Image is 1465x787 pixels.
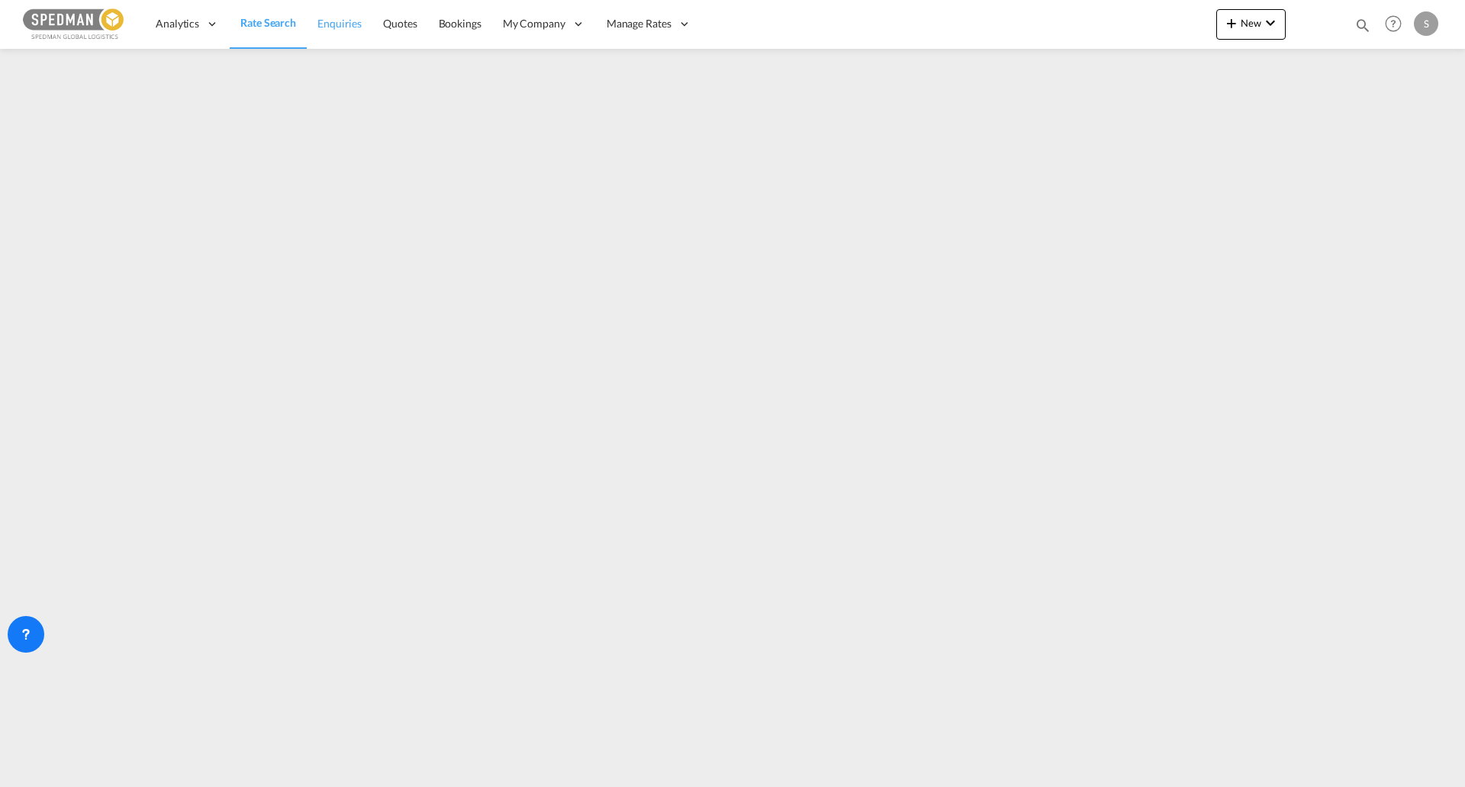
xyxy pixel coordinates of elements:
[1354,17,1371,34] md-icon: icon-magnify
[1222,17,1280,29] span: New
[607,16,671,31] span: Manage Rates
[1414,11,1438,36] div: S
[1380,11,1406,37] span: Help
[503,16,565,31] span: My Company
[1354,17,1371,40] div: icon-magnify
[156,16,199,31] span: Analytics
[439,17,481,30] span: Bookings
[1216,9,1286,40] button: icon-plus 400-fgNewicon-chevron-down
[240,16,296,29] span: Rate Search
[1380,11,1414,38] div: Help
[1261,14,1280,32] md-icon: icon-chevron-down
[23,7,126,41] img: c12ca350ff1b11efb6b291369744d907.png
[317,17,362,30] span: Enquiries
[1222,14,1241,32] md-icon: icon-plus 400-fg
[383,17,417,30] span: Quotes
